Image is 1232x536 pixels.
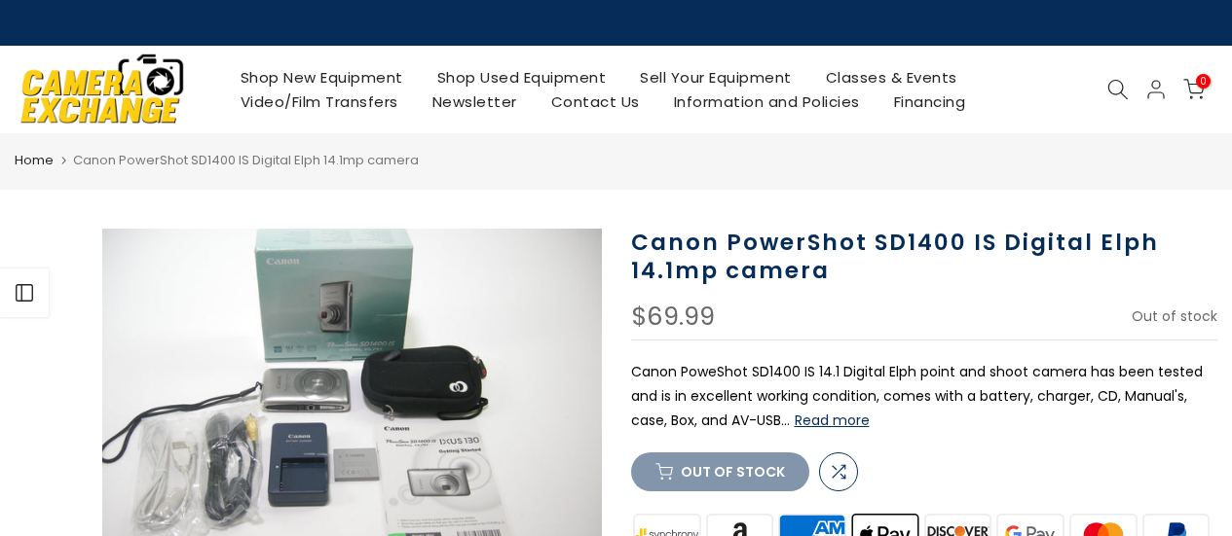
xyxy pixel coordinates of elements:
[795,411,870,429] button: Read more
[631,360,1218,434] p: Canon PoweShot SD1400 IS 14.1 Digital Elph point and shoot camera has been tested and is in excel...
[877,89,983,114] a: Financing
[1183,79,1205,100] a: 0
[73,151,419,169] span: Canon PowerShot SD1400 IS Digital Elph 14.1mp camera
[656,89,877,114] a: Information and Policies
[415,89,534,114] a: Newsletter
[631,229,1218,285] h1: Canon PowerShot SD1400 IS Digital Elph 14.1mp camera
[534,89,656,114] a: Contact Us
[223,89,415,114] a: Video/Film Transfers
[631,304,715,330] div: $69.99
[1196,74,1211,89] span: 0
[15,151,54,170] a: Home
[223,65,420,89] a: Shop New Equipment
[420,65,623,89] a: Shop Used Equipment
[1132,306,1217,326] span: Out of stock
[808,65,974,89] a: Classes & Events
[623,65,809,89] a: Sell Your Equipment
